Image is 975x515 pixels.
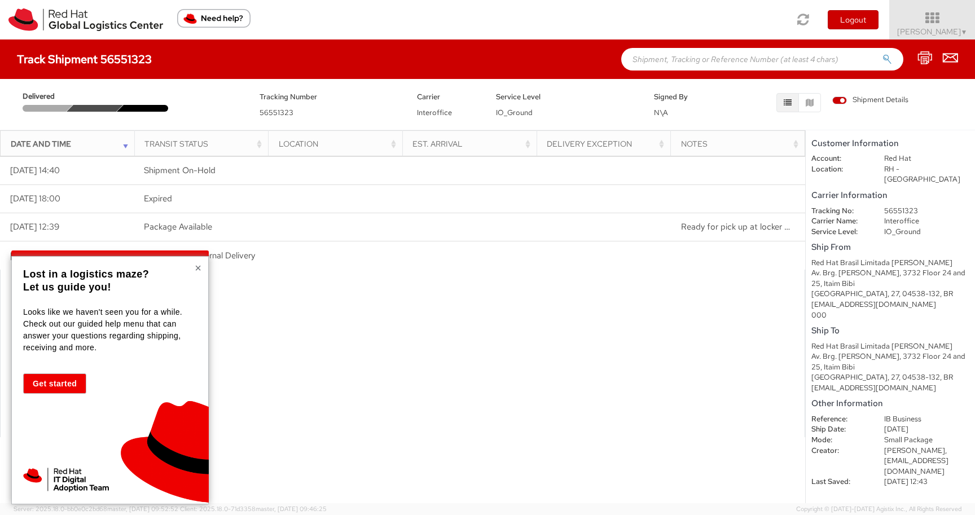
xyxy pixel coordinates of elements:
[832,95,908,105] span: Shipment Details
[811,310,969,321] div: 000
[144,250,255,261] span: Received for Internal Delivery
[547,138,667,149] div: Delivery Exception
[828,10,879,29] button: Logout
[417,108,452,117] span: Interoffice
[811,139,969,148] h5: Customer Information
[681,138,801,149] div: Notes
[23,373,86,394] button: Get started
[260,108,293,117] span: 56551323
[177,9,251,28] button: Need help?
[417,93,479,101] h5: Carrier
[897,27,968,37] span: [PERSON_NAME]
[803,446,876,456] dt: Creator:
[496,108,533,117] span: IO_Ground
[195,262,201,274] button: Close
[811,341,969,352] div: Red Hat Brasil Limitada [PERSON_NAME]
[11,138,131,149] div: Date and Time
[803,206,876,217] dt: Tracking No:
[803,435,876,446] dt: Mode:
[144,221,212,232] span: Package Available
[811,351,969,372] div: Av. Brg. [PERSON_NAME], 3732 Floor 24 and 25, Itaim Bibi
[811,268,969,289] div: Av. Brg. [PERSON_NAME], 3732 Floor 24 and 25, Itaim Bibi
[621,48,903,71] input: Shipment, Tracking or Reference Number (at least 4 chars)
[803,164,876,175] dt: Location:
[884,446,947,455] span: [PERSON_NAME],
[260,93,401,101] h5: Tracking Number
[811,258,969,268] div: Red Hat Brasil Limitada [PERSON_NAME]
[412,138,533,149] div: Est. Arrival
[811,300,969,310] div: [EMAIL_ADDRESS][DOMAIN_NAME]
[811,191,969,200] h5: Carrier Information
[796,505,961,514] span: Copyright © [DATE]-[DATE] Agistix Inc., All Rights Reserved
[23,268,149,280] strong: Lost in a logistics maze?
[803,414,876,425] dt: Reference:
[811,326,969,336] h5: Ship To
[803,424,876,435] dt: Ship Date:
[803,477,876,487] dt: Last Saved:
[811,372,969,383] div: [GEOGRAPHIC_DATA], 27, 04538-132, BR
[654,93,716,101] h5: Signed By
[803,227,876,237] dt: Service Level:
[180,505,327,513] span: Client: 2025.18.0-71d3358
[811,383,969,394] div: [EMAIL_ADDRESS][DOMAIN_NAME]
[23,91,71,102] span: Delivered
[811,399,969,408] h5: Other Information
[961,28,968,37] span: ▼
[832,95,908,107] label: Shipment Details
[144,193,172,204] span: Expired
[107,505,178,513] span: master, [DATE] 09:52:52
[654,108,668,117] span: N\A
[681,221,925,232] span: Ready for pick up at locker Red Hat - Sao Paulo-05
[811,243,969,252] h5: Ship From
[14,505,178,513] span: Server: 2025.18.0-bb0e0c2bd68
[144,138,265,149] div: Transit Status
[23,281,111,293] strong: Let us guide you!
[23,306,194,354] p: Looks like we haven't seen you for a while. Check out our guided help menu that can answer your q...
[17,53,152,65] h4: Track Shipment 56551323
[811,289,969,300] div: [GEOGRAPHIC_DATA], 27, 04538-132, BR
[144,165,216,176] span: Shipment On-Hold
[8,8,163,31] img: rh-logistics-00dfa346123c4ec078e1.svg
[256,505,327,513] span: master, [DATE] 09:46:25
[803,216,876,227] dt: Carrier Name:
[803,153,876,164] dt: Account:
[496,93,637,101] h5: Service Level
[279,138,399,149] div: Location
